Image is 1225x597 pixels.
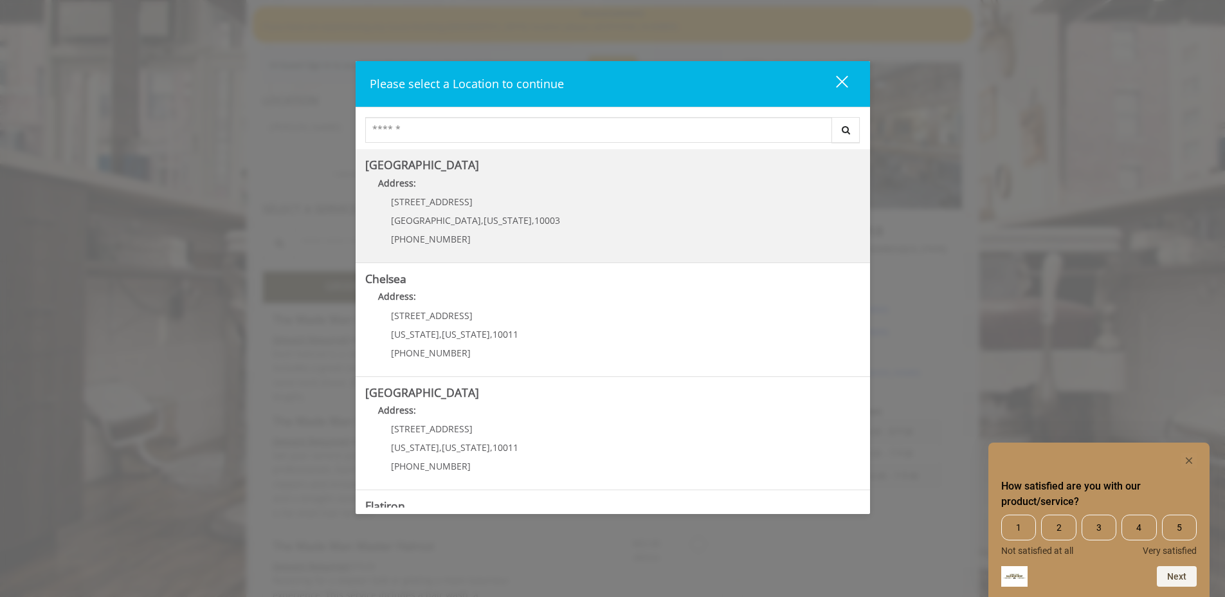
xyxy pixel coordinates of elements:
[1143,546,1197,556] span: Very satisfied
[391,460,471,472] span: [PHONE_NUMBER]
[442,328,490,340] span: [US_STATE]
[370,76,564,91] span: Please select a Location to continue
[490,441,493,454] span: ,
[1001,546,1073,556] span: Not satisfied at all
[365,117,832,143] input: Search Center
[1082,515,1116,540] span: 3
[365,271,406,286] b: Chelsea
[439,328,442,340] span: ,
[391,214,481,226] span: [GEOGRAPHIC_DATA]
[391,423,473,435] span: [STREET_ADDRESS]
[365,117,860,149] div: Center Select
[481,214,484,226] span: ,
[532,214,534,226] span: ,
[391,347,471,359] span: [PHONE_NUMBER]
[442,441,490,454] span: [US_STATE]
[391,328,439,340] span: [US_STATE]
[484,214,532,226] span: [US_STATE]
[1001,479,1197,510] h2: How satisfied are you with our product/service? Select an option from 1 to 5, with 1 being Not sa...
[365,385,479,400] b: [GEOGRAPHIC_DATA]
[378,404,416,416] b: Address:
[1162,515,1197,540] span: 5
[378,290,416,302] b: Address:
[534,214,560,226] span: 10003
[365,498,405,513] b: Flatiron
[391,233,471,245] span: [PHONE_NUMBER]
[1041,515,1076,540] span: 2
[378,177,416,189] b: Address:
[839,125,853,134] i: Search button
[1001,515,1197,556] div: How satisfied are you with our product/service? Select an option from 1 to 5, with 1 being Not sa...
[493,441,518,454] span: 10011
[493,328,518,340] span: 10011
[812,71,856,97] button: close dialog
[1001,515,1036,540] span: 1
[1001,453,1197,587] div: How satisfied are you with our product/service? Select an option from 1 to 5, with 1 being Not sa...
[391,441,439,454] span: [US_STATE]
[391,309,473,322] span: [STREET_ADDRESS]
[391,196,473,208] span: [STREET_ADDRESS]
[1157,566,1197,587] button: Next question
[1181,453,1197,468] button: Hide survey
[439,441,442,454] span: ,
[365,157,479,172] b: [GEOGRAPHIC_DATA]
[821,75,847,94] div: close dialog
[1121,515,1156,540] span: 4
[490,328,493,340] span: ,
